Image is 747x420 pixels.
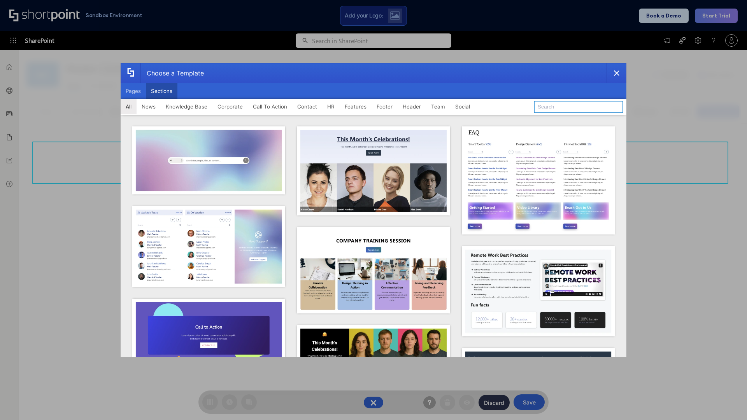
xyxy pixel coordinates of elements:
[607,330,747,420] iframe: Chat Widget
[212,99,248,114] button: Corporate
[534,101,623,113] input: Search
[140,63,204,83] div: Choose a Template
[340,99,372,114] button: Features
[121,83,146,99] button: Pages
[248,99,292,114] button: Call To Action
[121,99,137,114] button: All
[372,99,398,114] button: Footer
[426,99,450,114] button: Team
[398,99,426,114] button: Header
[161,99,212,114] button: Knowledge Base
[121,63,626,357] div: template selector
[146,83,177,99] button: Sections
[450,99,475,114] button: Social
[322,99,340,114] button: HR
[137,99,161,114] button: News
[292,99,322,114] button: Contact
